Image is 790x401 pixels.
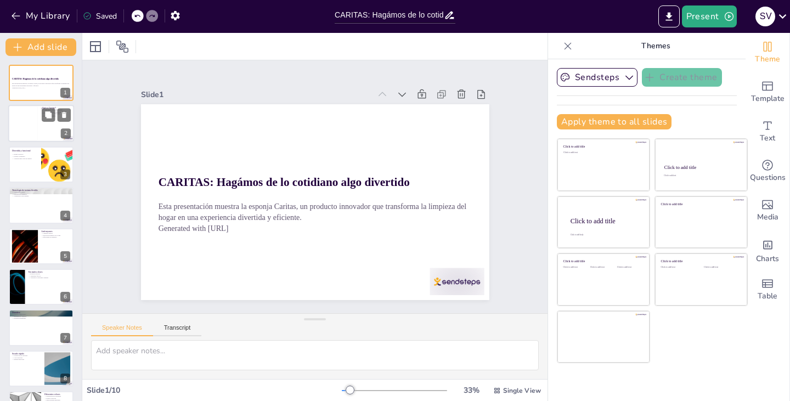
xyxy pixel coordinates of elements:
[44,393,70,396] p: Diferentes colores
[12,191,70,194] p: Versatilidad en uso
[60,333,70,343] div: 7
[158,223,471,234] p: Generated with [URL]
[28,273,70,275] p: Material especial
[12,318,70,320] p: Inversión inteligente
[12,193,70,195] p: Eficiencia en limpieza
[8,105,74,143] div: 2
[9,187,74,223] div: 4
[557,68,637,87] button: Sendsteps
[661,202,740,206] div: Click to add title
[664,165,737,170] div: Click to add title
[746,191,789,230] div: Add images, graphics, shapes or video
[61,129,71,139] div: 2
[617,266,642,269] div: Click to add text
[5,38,76,56] button: Add slide
[658,5,680,27] button: Export to PowerPoint
[44,397,70,399] p: Estética atractiva
[60,88,70,98] div: 1
[746,72,789,112] div: Add ready made slides
[60,251,70,261] div: 5
[12,352,41,355] p: Secado rápido
[12,357,41,359] p: Listo para usar
[12,149,38,153] p: Divertida y funcional
[60,170,70,179] div: 3
[12,78,59,80] strong: CARITAS: Hagámos de lo cotidiano algo divertido
[12,195,70,197] p: Adaptación a necesidades
[563,145,642,149] div: Click to add title
[28,277,70,279] p: Alternativa a esponjas comunes
[41,232,70,234] p: Limpieza segura
[9,269,74,305] div: 6
[642,68,722,87] button: Create theme
[91,324,153,336] button: Speaker Notes
[41,229,70,233] p: Anti-rayones
[42,109,55,122] button: Duplicate Slide
[41,111,71,114] p: Caritas transforma la limpieza
[41,115,71,117] p: Materiales exclusivos
[750,172,786,184] span: Questions
[590,266,615,269] div: Click to add text
[577,33,735,59] p: Themes
[563,266,588,269] div: Click to add text
[12,315,70,318] p: Rendimiento superior
[746,151,789,191] div: Get real-time input from your audience
[12,154,38,156] p: Diseño atractivo
[755,53,780,65] span: Theme
[60,374,70,383] div: 8
[12,314,70,316] p: Ahorro a largo plazo
[87,385,342,396] div: Slide 1 / 10
[563,259,642,263] div: Click to add title
[28,270,70,274] p: Sin malos olores
[746,230,789,270] div: Add charts and graphs
[755,5,775,27] button: S V
[704,266,738,269] div: Click to add text
[760,132,775,144] span: Text
[756,253,779,265] span: Charts
[158,201,471,223] p: Esta presentación muestra la esponja Caritas, un producto innovador que transforma la limpieza de...
[758,290,777,302] span: Table
[141,89,371,100] div: Slide 1
[661,266,696,269] div: Click to add text
[571,217,641,224] div: Click to add title
[9,351,74,387] div: 8
[503,386,541,395] span: Single View
[9,65,74,101] div: 1
[12,157,38,160] p: Atractiva para todas las edades
[757,211,778,223] span: Media
[9,146,74,183] div: 3
[12,189,70,192] p: Tecnología de textura flexible
[12,311,70,314] p: Duradera
[60,292,70,302] div: 6
[41,113,71,115] p: Diseño divertido y funcional
[12,155,38,157] p: Facilita la limpieza
[9,309,74,346] div: 7
[8,7,75,25] button: My Library
[682,5,737,27] button: Present
[12,354,41,357] p: Prevención de bacterias
[661,259,740,263] div: Click to add title
[746,33,789,72] div: Change the overall theme
[458,385,484,396] div: 33 %
[12,83,70,87] p: Esta presentación muestra la esponja Caritas, un producto innovador que transforma la limpieza de...
[746,112,789,151] div: Add text boxes
[41,236,70,238] p: Efectividad en limpieza
[563,151,642,154] div: Click to add text
[12,358,41,360] p: Higiene mejorada
[44,395,70,397] p: Organización en limpieza
[153,324,202,336] button: Transcript
[87,38,104,55] div: Layout
[9,228,74,264] div: 5
[755,7,775,26] div: S V
[571,234,640,236] div: Click to add body
[557,114,672,129] button: Apply theme to all slides
[58,109,71,122] button: Delete Slide
[158,176,409,188] strong: CARITAS: Hagámos de lo cotidiano algo divertido
[41,234,70,236] p: Ideal para utensilios de cocina
[664,175,737,177] div: Click to add text
[746,270,789,309] div: Add a table
[12,87,70,89] p: Generated with [URL]
[60,211,70,221] div: 4
[41,107,71,110] p: ¿Qué es Caritas?
[28,275,70,277] p: Ambientes frescos
[335,7,444,23] input: Insert title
